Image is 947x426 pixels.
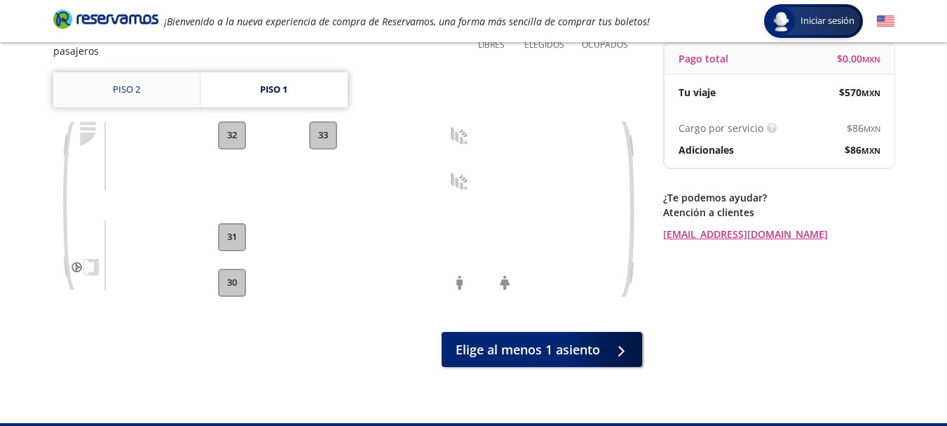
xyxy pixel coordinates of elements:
button: 32 [218,121,246,149]
button: Elige al menos 1 asiento [442,332,642,367]
i: Brand Logo [53,8,158,29]
span: Iniciar sesión [795,14,860,28]
span: $ 86 [845,142,880,157]
span: $ 86 [847,121,880,135]
span: $ 0.00 [837,51,880,66]
small: MXN [862,54,880,65]
p: Adicionales [679,142,734,157]
div: Piso 1 [260,83,287,97]
p: ¿Te podemos ayudar? [663,190,894,205]
p: Pago total [679,51,728,66]
span: Elige al menos 1 asiento [456,340,600,359]
button: 33 [309,121,337,149]
small: MXN [861,145,880,156]
p: Cargo por servicio [679,121,763,135]
p: Tu viaje [679,85,716,100]
p: Atención a clientes [663,205,894,220]
iframe: Messagebird Livechat Widget [866,345,933,412]
small: MXN [861,88,880,98]
button: English [877,13,894,30]
span: $ 570 [839,85,880,100]
em: ¡Bienvenido a la nueva experiencia de compra de Reservamos, una forma más sencilla de comprar tus... [164,15,650,28]
p: Elige los asientos que necesites, en seguida te solicitaremos los datos de los pasajeros [53,29,458,58]
a: [EMAIL_ADDRESS][DOMAIN_NAME] [663,227,894,241]
button: 31 [218,223,246,251]
a: Piso 2 [53,72,200,107]
small: MXN [864,124,880,134]
a: Brand Logo [53,8,158,34]
a: Piso 1 [200,72,348,107]
button: 30 [218,269,246,297]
